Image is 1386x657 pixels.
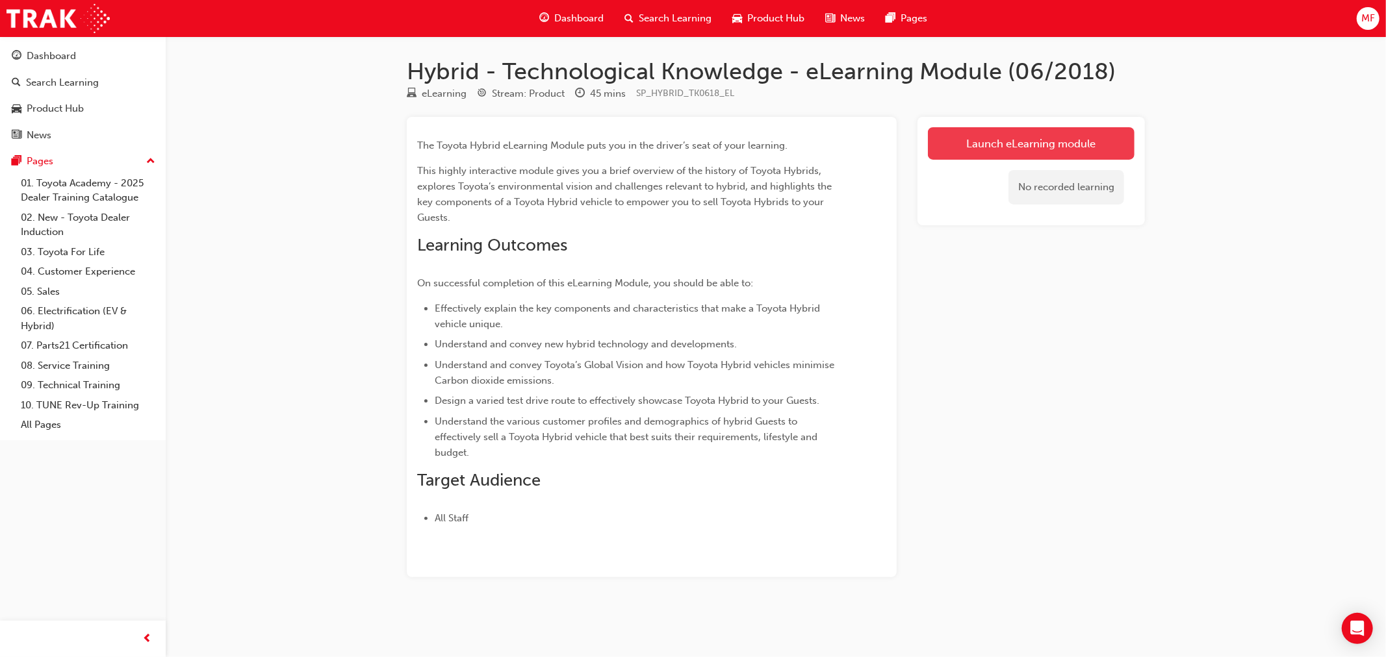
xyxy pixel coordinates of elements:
[422,86,467,101] div: eLearning
[5,44,160,68] a: Dashboard
[16,415,160,435] a: All Pages
[27,128,51,143] div: News
[624,10,634,27] span: search-icon
[16,336,160,356] a: 07. Parts21 Certification
[16,375,160,395] a: 09. Technical Training
[146,153,155,170] span: up-icon
[875,5,938,32] a: pages-iconPages
[417,277,753,289] span: On successful completion of this eLearning Module, you should be able to:
[5,71,160,95] a: Search Learning
[732,10,742,27] span: car-icon
[417,165,834,223] span: This highly interactive module gives you a brief overview of the history of Toyota Hybrids, explo...
[477,88,487,100] span: target-icon
[1008,170,1124,205] div: No recorded learning
[435,395,819,406] span: Design a varied test drive route to effectively showcase Toyota Hybrid to your Guests.
[417,470,541,490] span: Target Audience
[639,11,712,26] span: Search Learning
[435,415,820,458] span: Understand the various customer profiles and demographics of hybrid Guests to effectively sell a ...
[901,11,927,26] span: Pages
[636,88,734,99] span: Learning resource code
[16,301,160,336] a: 06. Electrification (EV & Hybrid)
[27,49,76,64] div: Dashboard
[407,57,1145,86] h1: Hybrid - Technological Knowledge - eLearning Module (06/2018)
[435,359,837,386] span: Understand and convey Toyota’s Global Vision and how Toyota Hybrid vehicles minimise Carbon dioxi...
[825,10,835,27] span: news-icon
[5,42,160,149] button: DashboardSearch LearningProduct HubNews
[575,86,626,102] div: Duration
[529,5,614,32] a: guage-iconDashboard
[12,77,21,89] span: search-icon
[27,101,84,116] div: Product Hub
[5,97,160,121] a: Product Hub
[12,156,21,167] span: pages-icon
[12,130,21,142] span: news-icon
[26,75,99,90] div: Search Learning
[6,4,110,33] img: Trak
[407,86,467,102] div: Type
[417,235,567,255] span: Learning Outcomes
[435,338,737,350] span: Understand and convey new hybrid technology and developments.
[27,154,53,169] div: Pages
[554,11,604,26] span: Dashboard
[16,356,160,376] a: 08. Service Training
[5,149,160,173] button: Pages
[143,631,153,647] span: prev-icon
[12,103,21,115] span: car-icon
[12,51,21,62] span: guage-icon
[590,86,626,101] div: 45 mins
[722,5,815,32] a: car-iconProduct Hub
[539,10,549,27] span: guage-icon
[1342,613,1373,644] div: Open Intercom Messenger
[16,262,160,282] a: 04. Customer Experience
[815,5,875,32] a: news-iconNews
[16,208,160,242] a: 02. New - Toyota Dealer Induction
[1357,7,1380,30] button: MF
[407,88,417,100] span: learningResourceType_ELEARNING-icon
[16,242,160,262] a: 03. Toyota For Life
[840,11,865,26] span: News
[435,512,468,524] span: All Staff
[886,10,895,27] span: pages-icon
[5,123,160,147] a: News
[1361,11,1375,26] span: MF
[16,173,160,208] a: 01. Toyota Academy - 2025 Dealer Training Catalogue
[492,86,565,101] div: Stream: Product
[747,11,804,26] span: Product Hub
[477,86,565,102] div: Stream
[928,127,1135,160] a: Launch eLearning module
[575,88,585,100] span: clock-icon
[417,140,788,151] span: The Toyota Hybrid eLearning Module puts you in the driver’s seat of your learning.
[16,282,160,302] a: 05. Sales
[614,5,722,32] a: search-iconSearch Learning
[16,395,160,415] a: 10. TUNE Rev-Up Training
[435,303,823,330] span: Effectively explain the key components and characteristics that make a Toyota Hybrid vehicle unique.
